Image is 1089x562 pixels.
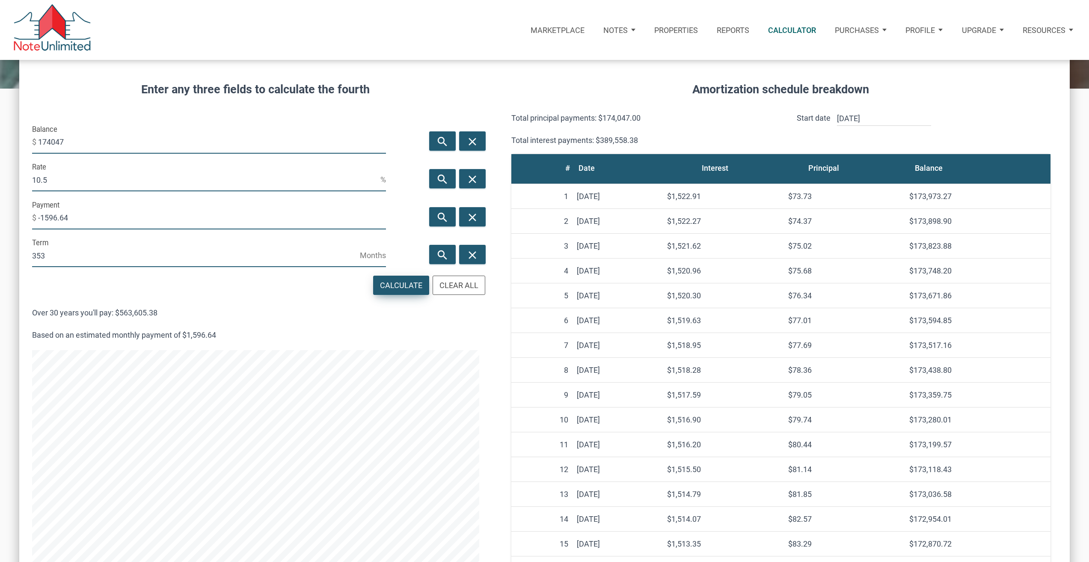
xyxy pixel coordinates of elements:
[759,15,825,45] a: Calculator
[702,161,728,175] div: Interest
[565,161,570,175] div: #
[577,315,659,326] div: [DATE]
[768,26,816,35] p: Calculator
[667,439,780,450] div: $1,516.20
[516,240,568,252] div: 3
[788,538,901,550] div: $83.29
[594,15,645,45] a: Notes
[516,513,568,525] div: 14
[501,81,1060,98] h4: Amortization schedule breakdown
[380,280,422,291] div: Calculate
[835,26,879,35] p: Purchases
[667,513,780,525] div: $1,514.07
[577,414,659,425] div: [DATE]
[437,211,448,224] i: search
[667,215,780,227] div: $1,522.27
[577,513,659,525] div: [DATE]
[516,389,568,401] div: 9
[577,290,659,301] div: [DATE]
[579,161,595,175] div: Date
[896,15,952,45] a: Profile
[577,240,659,252] div: [DATE]
[516,339,568,351] div: 7
[516,215,568,227] div: 2
[516,439,568,450] div: 11
[962,26,996,35] p: Upgrade
[667,290,780,301] div: $1,520.30
[439,280,478,291] div: Clear All
[909,215,1046,227] div: $173,898.90
[667,240,780,252] div: $1,521.62
[516,315,568,326] div: 6
[32,244,360,267] input: Term
[577,439,659,450] div: [DATE]
[459,245,486,264] button: close
[577,215,659,227] div: [DATE]
[667,389,780,401] div: $1,517.59
[32,135,38,149] span: $
[788,439,901,450] div: $80.44
[577,265,659,277] div: [DATE]
[577,364,659,376] div: [DATE]
[13,4,92,56] img: NoteUnlimited
[32,235,48,251] label: Term
[788,513,901,525] div: $82.57
[717,26,749,35] p: Reports
[380,173,386,187] span: %
[32,211,38,225] span: $
[577,339,659,351] div: [DATE]
[707,15,759,45] button: Reports
[667,339,780,351] div: $1,518.95
[1013,15,1083,45] button: Resources
[909,240,1046,252] div: $173,823.88
[788,464,901,475] div: $81.14
[645,15,707,45] a: Properties
[459,207,486,226] button: close
[29,81,483,98] h4: Enter any three fields to calculate the fourth
[788,414,901,425] div: $79.74
[667,414,780,425] div: $1,516.90
[788,315,901,326] div: $77.01
[459,169,486,188] button: close
[915,161,943,175] div: Balance
[511,133,771,148] p: Total interest payments: $389,558.38
[516,364,568,376] div: 8
[516,414,568,425] div: 10
[467,173,477,186] i: close
[577,389,659,401] div: [DATE]
[909,464,1046,475] div: $173,118.43
[32,328,479,342] p: Based on an estimated monthly payment of $1,596.64
[516,538,568,550] div: 15
[577,538,659,550] div: [DATE]
[360,249,386,262] span: Months
[531,26,585,35] p: Marketplace
[905,26,935,35] p: Profile
[429,207,456,226] button: search
[909,439,1046,450] div: $173,199.57
[516,290,568,301] div: 5
[667,265,780,277] div: $1,520.96
[788,190,901,202] div: $73.73
[788,339,901,351] div: $77.69
[909,190,1046,202] div: $173,973.27
[511,111,771,125] p: Total principal payments: $174,047.00
[909,339,1046,351] div: $173,517.16
[467,249,477,262] i: close
[788,265,901,277] div: $75.68
[953,15,1013,45] a: Upgrade
[788,290,901,301] div: $76.34
[825,15,896,45] button: Purchases
[429,245,456,264] button: search
[32,122,57,137] label: Balance
[437,173,448,186] i: search
[459,131,486,151] button: close
[516,265,568,277] div: 4
[909,513,1046,525] div: $172,954.01
[429,169,456,188] button: search
[667,488,780,500] div: $1,514.79
[577,190,659,202] div: [DATE]
[788,488,901,500] div: $81.85
[667,315,780,326] div: $1,519.63
[667,364,780,376] div: $1,518.28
